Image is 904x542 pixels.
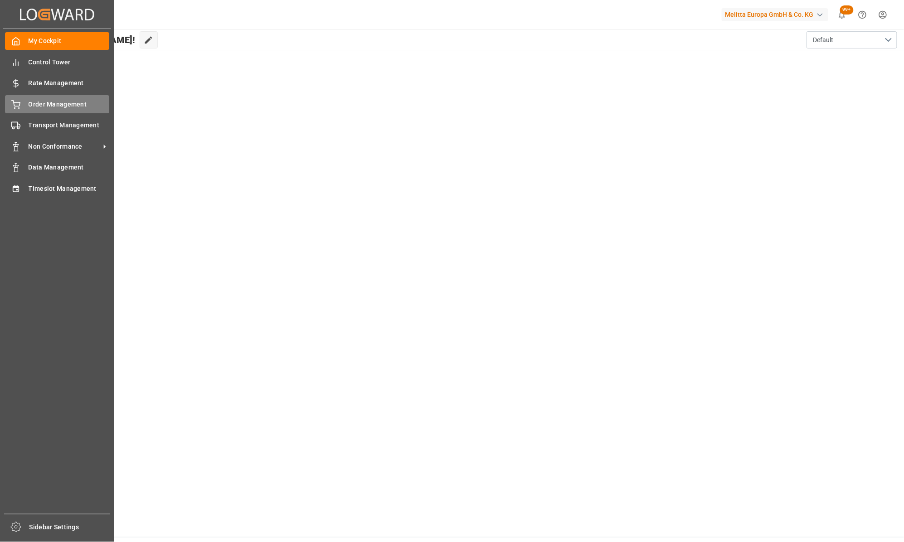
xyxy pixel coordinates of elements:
[813,35,834,45] span: Default
[29,100,110,109] span: Order Management
[5,74,109,92] a: Rate Management
[5,116,109,134] a: Transport Management
[5,179,109,197] a: Timeslot Management
[29,163,110,172] span: Data Management
[5,32,109,50] a: My Cockpit
[29,142,100,151] span: Non Conformance
[29,36,110,46] span: My Cockpit
[29,58,110,67] span: Control Tower
[852,5,873,25] button: Help Center
[38,31,135,48] span: Hello [PERSON_NAME]!
[5,95,109,113] a: Order Management
[29,523,111,532] span: Sidebar Settings
[722,6,832,23] button: Melitta Europa GmbH & Co. KG
[5,53,109,71] a: Control Tower
[832,5,852,25] button: show 100 new notifications
[29,184,110,194] span: Timeslot Management
[29,121,110,130] span: Transport Management
[29,78,110,88] span: Rate Management
[807,31,897,48] button: open menu
[5,159,109,176] a: Data Management
[840,5,854,15] span: 99+
[722,8,828,21] div: Melitta Europa GmbH & Co. KG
